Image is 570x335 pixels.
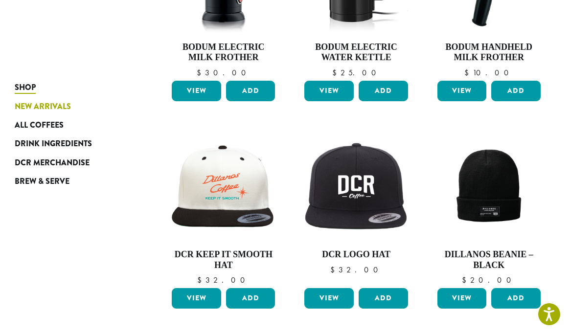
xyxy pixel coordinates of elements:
a: View [304,288,354,309]
a: New Arrivals [15,97,128,115]
a: View [172,288,221,309]
span: All Coffees [15,119,64,132]
span: $ [330,265,339,275]
bdi: 30.00 [197,67,251,78]
a: DCR Keep It Smooth Hat $32.00 [169,134,277,284]
button: Add [491,81,541,101]
a: Brew & Serve [15,172,128,191]
a: Shop [15,78,128,97]
h4: Bodum Electric Water Kettle [302,42,410,63]
a: Dillanos Beanie – Black $20.00 [435,134,543,284]
a: View [437,288,487,309]
button: Add [491,288,541,309]
button: Add [226,288,275,309]
h4: DCR Logo Hat [302,249,410,260]
a: DCR Logo Hat $32.00 [302,134,410,284]
span: $ [197,67,205,78]
a: View [172,81,221,101]
h4: Bodum Handheld Milk Frother [435,42,543,63]
bdi: 10.00 [464,67,513,78]
span: $ [462,275,470,285]
h4: DCR Keep It Smooth Hat [169,249,277,270]
a: DCR Merchandise [15,154,128,172]
bdi: 25.00 [332,67,381,78]
a: View [304,81,354,101]
span: Brew & Serve [15,176,69,188]
a: All Coffees [15,116,128,134]
span: $ [464,67,473,78]
span: Drink Ingredients [15,138,92,150]
img: keep-it-smooth-hat.png [169,143,277,231]
span: DCR Merchandise [15,157,90,169]
a: View [437,81,487,101]
img: Beanie-Black-scaled.png [435,134,543,242]
bdi: 20.00 [462,275,516,285]
h4: Bodum Electric Milk Frother [169,42,277,63]
span: Shop [15,82,36,94]
button: Add [359,81,408,101]
button: Add [226,81,275,101]
h4: Dillanos Beanie – Black [435,249,543,270]
bdi: 32.00 [197,275,250,285]
span: New Arrivals [15,101,71,113]
bdi: 32.00 [330,265,383,275]
button: Add [359,288,408,309]
span: $ [332,67,341,78]
a: Drink Ingredients [15,134,128,153]
img: dcr-hat.png [302,141,410,234]
span: $ [197,275,205,285]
